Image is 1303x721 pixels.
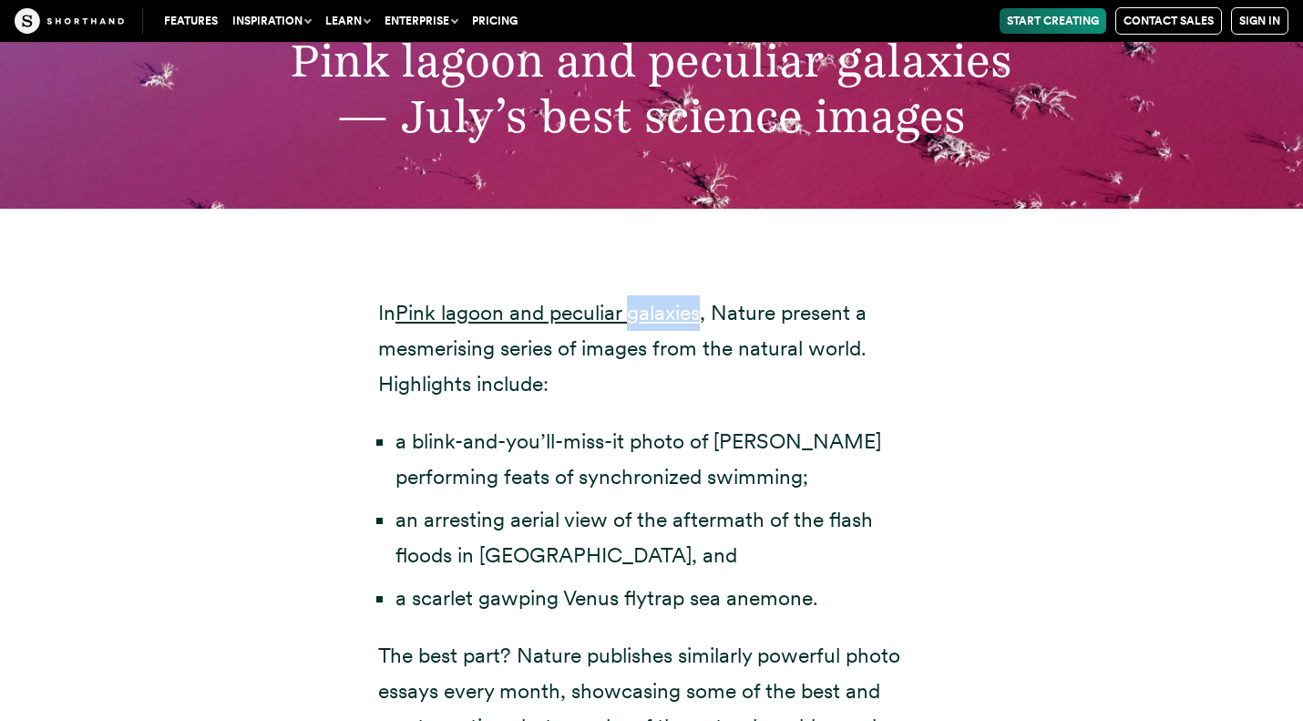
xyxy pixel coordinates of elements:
[157,8,225,34] a: Features
[1115,7,1222,35] a: Contact Sales
[395,502,925,573] li: an arresting aerial view of the aftermath of the flash floods in [GEOGRAPHIC_DATA], and
[377,8,465,34] button: Enterprise
[378,295,925,402] p: In , Nature present a mesmerising series of images from the natural world. Highlights include:
[225,8,318,34] button: Inspiration
[1231,7,1288,35] a: Sign in
[318,8,377,34] button: Learn
[395,581,925,616] li: a scarlet gawping Venus flytrap sea anemone.
[395,300,700,325] a: Pink lagoon and peculiar galaxies
[465,8,525,34] a: Pricing
[135,33,1167,144] h2: Pink lagoon and peculiar galaxies — July’s best science images
[395,424,925,495] li: a blink-and-you’ll-miss-it photo of [PERSON_NAME] performing feats of synchronized swimming;
[15,8,124,34] img: The Craft
[1000,8,1106,34] a: Start Creating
